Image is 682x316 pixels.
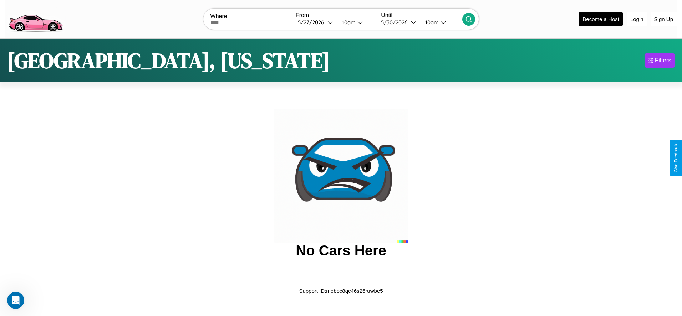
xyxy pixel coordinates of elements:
button: Become a Host [579,12,623,26]
button: Filters [645,53,675,68]
button: 10am [419,19,462,26]
div: 10am [422,19,441,26]
div: 5 / 27 / 2026 [298,19,327,26]
div: Give Feedback [673,144,678,172]
div: Filters [655,57,671,64]
div: 10am [339,19,357,26]
button: 10am [336,19,377,26]
label: Where [210,13,292,20]
button: Login [627,12,647,26]
h1: [GEOGRAPHIC_DATA], [US_STATE] [7,46,330,75]
div: 5 / 30 / 2026 [381,19,411,26]
p: Support ID: meboc8qc46s26ruwbe5 [299,286,383,296]
label: From [296,12,377,19]
h2: No Cars Here [296,243,386,259]
button: Sign Up [651,12,677,26]
label: Until [381,12,462,19]
button: 5/27/2026 [296,19,336,26]
iframe: Intercom live chat [7,292,24,309]
img: logo [5,4,66,33]
img: car [274,109,408,243]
